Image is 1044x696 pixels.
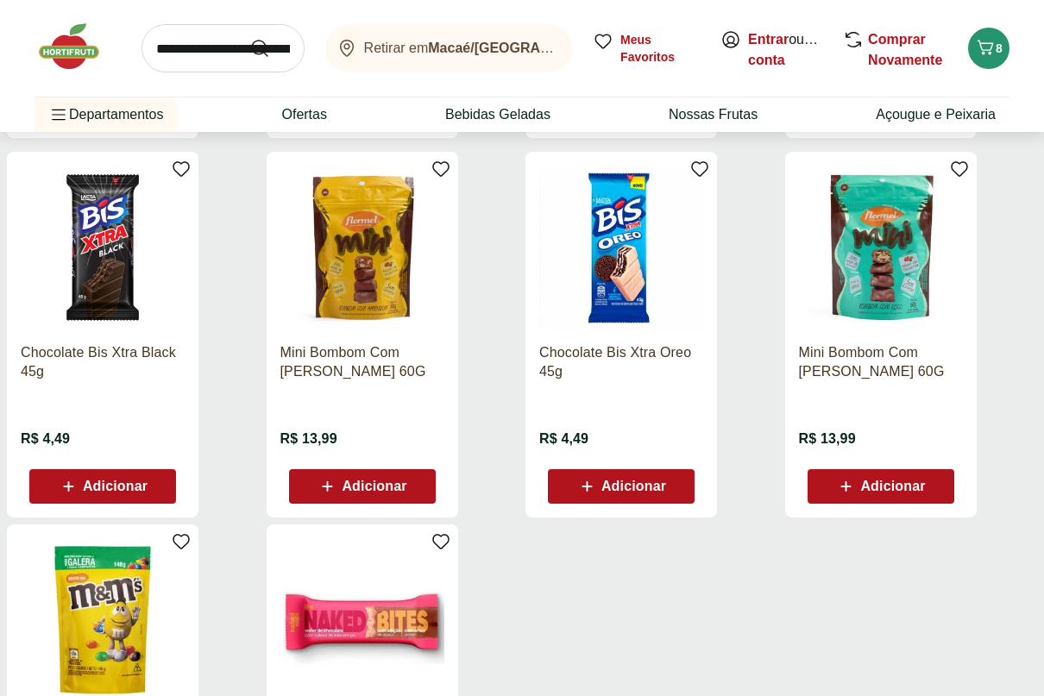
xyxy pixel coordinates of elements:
img: Chocolate Bis Xtra Oreo 45g [539,166,703,329]
span: Departamentos [48,94,163,135]
a: Nossas Frutas [669,104,758,125]
img: Mini Bombom Com Amendoim Flormel 60G [280,166,444,329]
a: Mini Bombom Com [PERSON_NAME] 60G [799,343,963,381]
a: Ofertas [281,104,326,125]
input: search [142,24,305,72]
span: R$ 4,49 [539,430,588,448]
button: Adicionar [808,469,954,504]
a: Bebidas Geladas [445,104,550,125]
a: Entrar [748,32,789,47]
a: Chocolate Bis Xtra Black 45g [21,343,185,381]
span: Adicionar [83,480,148,493]
span: 8 [996,41,1003,55]
span: Meus Favoritos [620,31,700,66]
span: R$ 13,99 [280,430,337,448]
img: Hortifruti [35,21,121,72]
a: Mini Bombom Com [PERSON_NAME] 60G [280,343,444,381]
button: Carrinho [968,28,1009,69]
b: Macaé/[GEOGRAPHIC_DATA] [428,41,621,55]
img: Chocolate Bis Xtra Black 45g [21,166,185,329]
span: R$ 13,99 [799,430,856,448]
button: Submit Search [249,38,291,59]
button: Adicionar [548,469,695,504]
a: Açougue e Peixaria [876,104,996,125]
a: Meus Favoritos [593,31,700,66]
span: Adicionar [342,480,406,493]
button: Adicionar [289,469,436,504]
button: Adicionar [29,469,176,504]
a: Comprar Novamente [868,32,942,67]
span: Adicionar [860,480,925,493]
button: Retirar emMacaé/[GEOGRAPHIC_DATA] [325,24,572,72]
span: Retirar em [364,41,555,56]
img: Mini Bombom Com Coco Flormel 60G [799,166,963,329]
span: R$ 4,49 [21,430,70,448]
a: Chocolate Bis Xtra Oreo 45g [539,343,703,381]
button: Menu [48,94,69,135]
span: Adicionar [601,480,666,493]
span: ou [748,29,825,71]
